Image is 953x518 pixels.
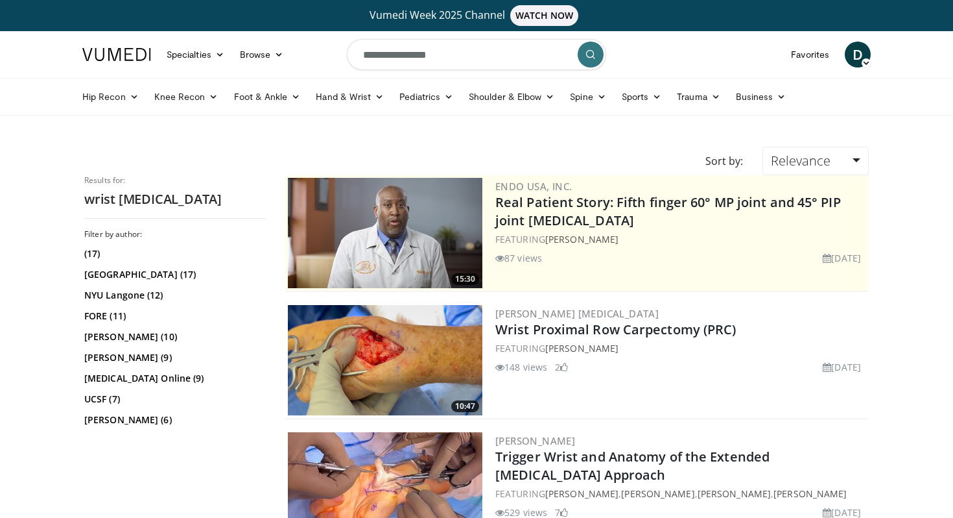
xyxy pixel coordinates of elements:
a: Endo USA, Inc. [495,180,572,193]
a: Relevance [762,147,869,175]
div: FEATURING [495,232,866,246]
img: 55d69904-dd48-4cb8-9c2d-9fd278397143.300x170_q85_crop-smart_upscale.jpg [288,178,482,288]
div: FEATURING [495,341,866,355]
a: [GEOGRAPHIC_DATA] (17) [84,268,263,281]
li: 87 views [495,251,542,265]
a: Spine [562,84,613,110]
a: D [845,42,871,68]
input: Search topics, interventions [347,39,606,70]
a: Vumedi Week 2025 ChannelWATCH NOW [84,5,869,26]
a: Shoulder & Elbow [461,84,562,110]
li: [DATE] [823,251,861,265]
a: Wrist Proximal Row Carpectomy (PRC) [495,321,736,338]
span: 15:30 [451,273,479,285]
a: [PERSON_NAME] [621,487,694,500]
a: Specialties [159,42,232,68]
div: FEATURING , , , [495,487,866,500]
a: 10:47 [288,305,482,415]
a: Real Patient Story: Fifth finger 60° MP joint and 45° PIP joint [MEDICAL_DATA] [495,193,841,229]
a: Hand & Wrist [308,84,392,110]
a: 15:30 [288,178,482,288]
span: 10:47 [451,401,479,412]
p: Results for: [84,175,266,186]
a: Favorites [783,42,837,68]
a: [PERSON_NAME] [495,434,575,447]
a: [PERSON_NAME] [698,487,771,500]
a: [PERSON_NAME] [MEDICAL_DATA] [495,307,659,320]
a: Pediatrics [392,84,461,110]
a: [PERSON_NAME] (9) [84,351,263,364]
a: [PERSON_NAME] (6) [84,413,263,426]
a: [PERSON_NAME] [545,342,618,354]
a: [PERSON_NAME] (10) [84,330,263,343]
a: [PERSON_NAME] [773,487,847,500]
img: 33f400b9-85bf-4c88-840c-51d383e9a211.png.300x170_q85_crop-smart_upscale.png [288,305,482,415]
a: Hip Recon [75,84,147,110]
a: [MEDICAL_DATA] Online (9) [84,372,263,385]
li: [DATE] [823,360,861,374]
h2: wrist [MEDICAL_DATA] [84,191,266,208]
li: 2 [555,360,568,374]
a: Trauma [669,84,728,110]
h3: Filter by author: [84,229,266,240]
span: WATCH NOW [510,5,579,26]
a: Knee Recon [147,84,226,110]
div: Sort by: [696,147,753,175]
a: Browse [232,42,292,68]
a: Trigger Wrist and Anatomy of the Extended [MEDICAL_DATA] Approach [495,448,770,484]
a: [PERSON_NAME] [545,487,618,500]
a: Foot & Ankle [226,84,309,110]
img: VuMedi Logo [82,48,151,61]
a: (17) [84,247,263,260]
a: Business [728,84,794,110]
li: 148 views [495,360,547,374]
a: [PERSON_NAME] [545,233,618,245]
a: NYU Langone (12) [84,289,263,302]
span: Relevance [771,152,830,169]
a: FORE (11) [84,310,263,323]
a: Sports [614,84,670,110]
a: UCSF (7) [84,393,263,406]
